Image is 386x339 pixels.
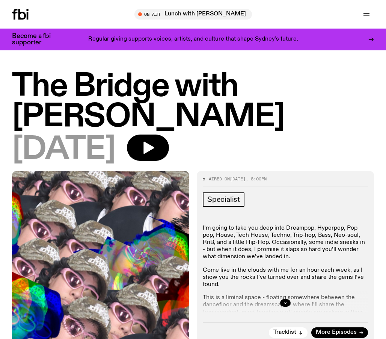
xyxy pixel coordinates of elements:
span: , 8:00pm [246,176,267,182]
p: I’m going to take you deep into Dreampop, Hyperpop, Pop pop, House, Tech House, Techno, Trip-hop,... [203,225,368,261]
span: More Episodes [316,330,357,335]
span: Aired on [209,176,230,182]
h1: The Bridge with [PERSON_NAME] [12,71,374,132]
p: Regular giving supports voices, artists, and culture that shape Sydney’s future. [88,36,298,43]
button: On AirLunch with [PERSON_NAME] [134,9,252,20]
a: More Episodes [311,327,368,338]
span: [DATE] [12,135,115,165]
span: Tracklist [273,330,296,335]
p: Come live in the clouds with me for an hour each week, as I show you the rocks I’ve turned over a... [203,267,368,289]
h3: Become a fbi supporter [12,33,60,46]
button: Tracklist [269,327,308,338]
span: [DATE] [230,176,246,182]
a: Specialist [203,192,244,207]
span: Specialist [207,195,240,204]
